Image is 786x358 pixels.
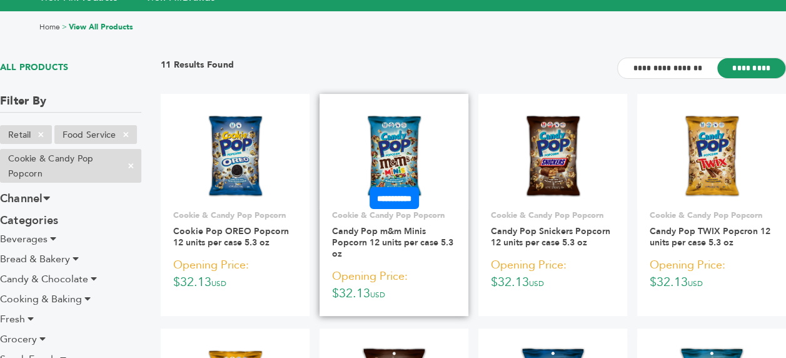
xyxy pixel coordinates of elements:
[650,257,725,274] span: Opening Price:
[173,256,297,292] p: $32.13
[116,127,136,142] span: ×
[161,59,234,78] h3: 11 Results Found
[529,279,544,289] span: USD
[173,225,289,248] a: Cookie Pop OREO Popcorn 12 units per case 5.3 oz
[491,225,610,248] a: Candy Pop Snickers Popcorn 12 units per case 5.3 oz
[370,290,385,300] span: USD
[121,158,141,173] span: ×
[688,279,703,289] span: USD
[203,111,267,202] img: Cookie Pop OREO Popcorn 12 units per case 5.3 oz
[491,210,615,221] p: Cookie & Candy Pop Popcorn
[332,267,456,304] p: $32.13
[521,111,585,202] img: Candy Pop Snickers Popcorn 12 units per case 5.3 oz
[332,210,456,221] p: Cookie & Candy Pop Popcorn
[69,22,133,32] a: View All Products
[332,268,408,285] span: Opening Price:
[54,125,137,144] li: Food Service
[173,257,249,274] span: Opening Price:
[332,225,453,260] a: Candy Pop m&m Minis Popcorn 12 units per case 5.3 oz
[173,210,297,221] p: Cookie & Candy Pop Popcorn
[650,225,770,248] a: Candy Pop TWIX Popcron 12 units per case 5.3 oz
[491,256,615,292] p: $32.13
[39,22,60,32] a: Home
[31,127,51,142] span: ×
[62,22,67,32] span: >
[680,111,743,202] img: Candy Pop TWIX Popcron 12 units per case 5.3 oz
[211,279,226,289] span: USD
[491,257,567,274] span: Opening Price:
[650,256,773,292] p: $32.13
[362,111,426,202] img: Candy Pop m&m Minis Popcorn 12 units per case 5.3 oz
[650,210,773,221] p: Cookie & Candy Pop Popcorn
